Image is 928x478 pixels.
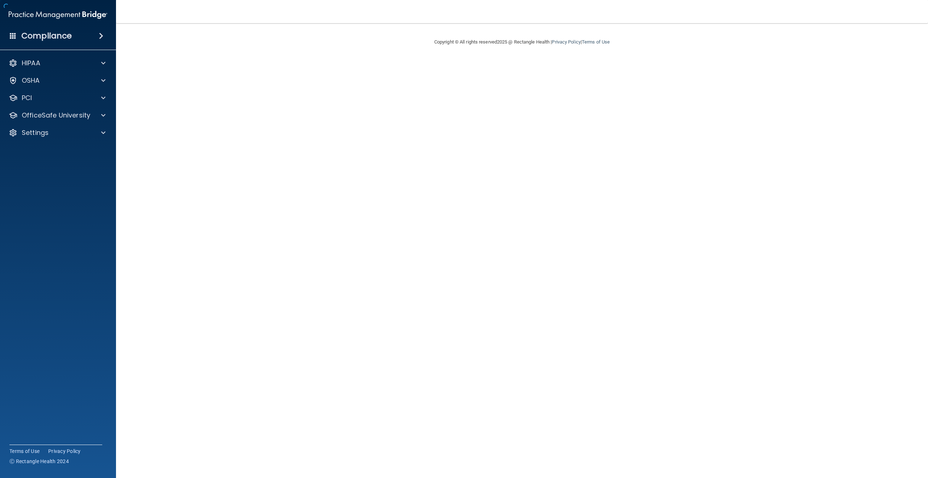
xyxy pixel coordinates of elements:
a: HIPAA [9,59,105,67]
a: PCI [9,94,105,102]
div: Copyright © All rights reserved 2025 @ Rectangle Health | | [390,30,654,54]
a: Terms of Use [582,39,610,45]
a: OSHA [9,76,105,85]
a: Terms of Use [9,448,40,455]
img: PMB logo [9,8,107,22]
a: Privacy Policy [48,448,81,455]
a: OfficeSafe University [9,111,105,120]
p: OSHA [22,76,40,85]
p: PCI [22,94,32,102]
span: Ⓒ Rectangle Health 2024 [9,458,69,465]
p: HIPAA [22,59,40,67]
a: Privacy Policy [552,39,580,45]
p: OfficeSafe University [22,111,90,120]
p: Settings [22,128,49,137]
a: Settings [9,128,105,137]
h4: Compliance [21,31,72,41]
